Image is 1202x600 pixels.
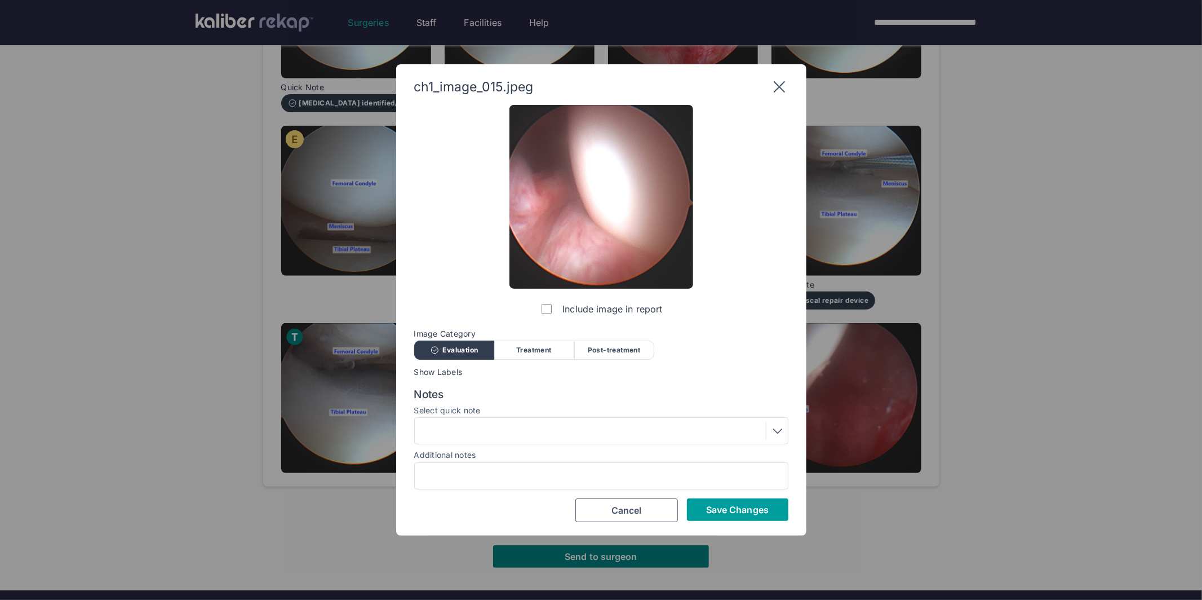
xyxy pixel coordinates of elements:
[706,504,769,515] span: Save Changes
[542,304,552,314] input: Include image in report
[575,498,678,522] button: Cancel
[414,329,788,338] span: Image Category
[687,498,788,521] button: Save Changes
[414,341,494,360] div: Evaluation
[494,341,574,360] div: Treatment
[414,368,788,377] span: Show Labels
[539,298,662,320] label: Include image in report
[611,505,642,516] span: Cancel
[574,341,654,360] div: Post-treatment
[414,450,476,460] label: Additional notes
[414,406,788,415] label: Select quick note
[509,105,693,289] img: ch1_image_015.jpeg
[414,388,788,402] span: Notes
[414,79,534,95] span: ch1_image_015.jpeg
